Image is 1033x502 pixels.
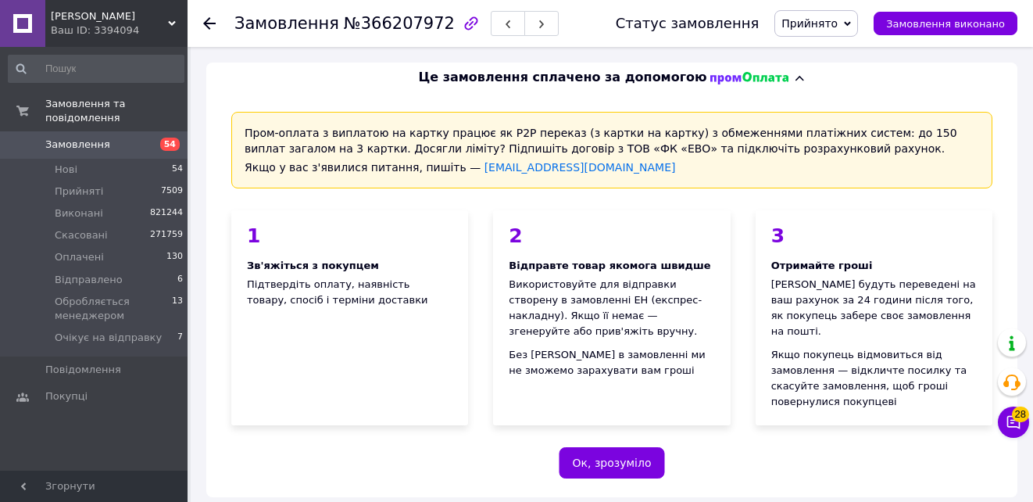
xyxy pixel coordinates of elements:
div: [PERSON_NAME] будуть переведені на ваш рахунок за 24 години після того, як покупець забере своє з... [771,277,977,339]
span: 271759 [150,228,183,242]
span: Це замовлення сплачено за допомогою [418,69,706,87]
span: Оплачені [55,250,104,264]
span: HUGO [51,9,168,23]
button: Замовлення виконано [874,12,1017,35]
span: 13 [172,295,183,323]
span: Відправлено [55,273,123,287]
span: 28 [1012,405,1029,421]
button: Чат з покупцем28 [998,407,1029,438]
span: 130 [166,250,183,264]
span: Прийнято [781,17,838,30]
span: 6 [177,273,183,287]
span: Очікує на відправку [55,331,162,345]
span: Відправте товар якомога швидше [509,260,710,271]
input: Пошук [8,55,184,83]
div: Ваш ID: 3394094 [51,23,188,38]
div: Використовуйте для відправки створену в замовленні ЕН (експрес-накладну). Якщо її немає — згенеру... [509,277,714,339]
div: Якщо покупець відмовиться від замовлення — відкличте посилку та скасуйте замовлення, щоб гроші по... [771,347,977,410]
span: Повідомлення [45,363,121,377]
span: Нові [55,163,77,177]
span: Скасовані [55,228,108,242]
span: 821244 [150,206,183,221]
div: 3 [771,226,977,246]
span: Зв'яжіться з покупцем [247,260,379,271]
div: Без [PERSON_NAME] в замовленні ми не зможемо зарахувати вам гроші [509,347,714,378]
span: Покупці [45,389,88,403]
div: Підтвердіть оплату, наявність товару, спосіб і терміни доставки [231,210,468,425]
span: 54 [172,163,183,177]
span: 7 [177,331,183,345]
span: Замовлення виконано [886,18,1005,30]
div: Якщо у вас з'явилися питання, пишіть — [245,160,979,175]
span: №366207972 [344,14,455,33]
a: [EMAIL_ADDRESS][DOMAIN_NAME] [484,161,676,174]
span: Замовлення та повідомлення [45,97,188,125]
div: 1 [247,226,452,246]
span: Прийняті [55,185,103,199]
div: Пром-оплата з виплатою на картку працює як P2P переказ (з картки на картку) з обмеженнями платіжн... [231,112,992,188]
span: Замовлення [234,14,339,33]
button: Ок, зрозуміло [559,447,665,479]
span: Виконані [55,206,103,221]
div: Статус замовлення [616,16,760,31]
span: Отримайте гроші [771,260,873,271]
span: 7509 [161,185,183,199]
div: 2 [509,226,714,246]
span: 54 [160,138,180,151]
span: Обробляється менеджером [55,295,172,323]
span: Замовлення [45,138,110,152]
div: Повернутися назад [203,16,216,31]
